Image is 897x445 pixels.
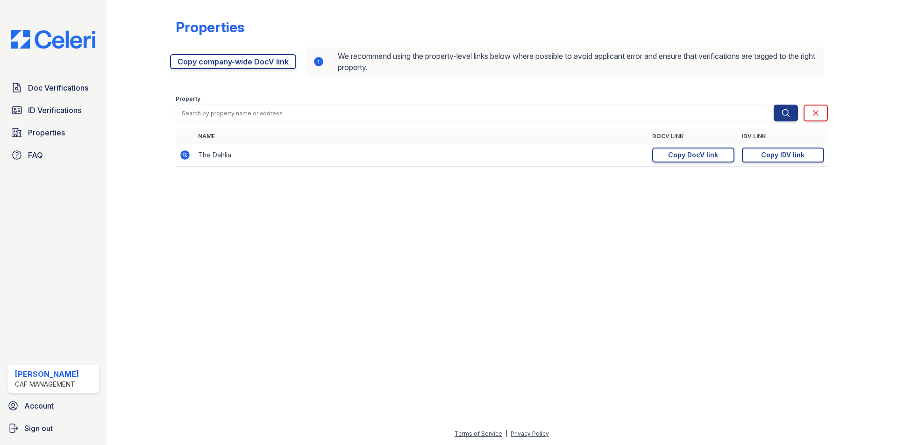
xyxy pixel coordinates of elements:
a: Copy company-wide DocV link [170,54,296,69]
a: Sign out [4,419,103,438]
div: Copy IDV link [761,150,804,160]
span: Doc Verifications [28,82,88,93]
div: We recommend using the property-level links below where possible to avoid applicant error and ens... [306,47,824,77]
a: Copy IDV link [742,148,824,162]
input: Search by property name or address [176,105,766,121]
span: ID Verifications [28,105,81,116]
span: Account [24,400,54,411]
a: Privacy Policy [511,430,549,437]
div: [PERSON_NAME] [15,368,79,380]
a: Doc Verifications [7,78,99,97]
a: Properties [7,123,99,142]
img: CE_Logo_Blue-a8612792a0a2168367f1c8372b55b34899dd931a85d93a1a3d3e32e68fde9ad4.png [4,30,103,49]
div: | [505,430,507,437]
div: Properties [176,19,244,35]
div: Copy DocV link [668,150,718,160]
span: Sign out [24,423,53,434]
th: Name [194,129,648,144]
span: FAQ [28,149,43,161]
label: Property [176,95,200,103]
div: CAF Management [15,380,79,389]
th: DocV Link [648,129,738,144]
a: ID Verifications [7,101,99,120]
span: Properties [28,127,65,138]
a: Terms of Service [455,430,502,437]
td: The Dahlia [194,144,648,167]
th: IDV Link [738,129,828,144]
a: Account [4,396,103,415]
a: Copy DocV link [652,148,734,162]
a: FAQ [7,146,99,164]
